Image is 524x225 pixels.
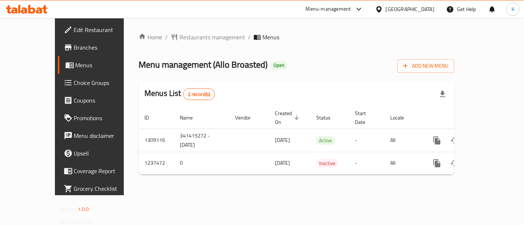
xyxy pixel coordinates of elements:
span: Open [270,62,287,68]
td: 1309116 [139,129,174,152]
td: All [384,152,422,174]
td: - [349,152,384,174]
span: Menu disclaimer [74,131,136,140]
button: Change Status [446,132,464,149]
th: Actions [422,107,505,129]
a: Home [139,33,162,42]
span: Grocery Checklist [74,184,136,193]
button: Add New Menu [397,59,454,73]
span: [DATE] [275,135,290,145]
table: enhanced table [139,107,505,175]
span: Start Date [355,109,375,126]
div: Export file [434,85,451,103]
span: Promotions [74,114,136,122]
span: Status [316,113,340,122]
span: 2 record(s) [184,91,215,98]
span: K [511,5,514,13]
td: All [384,129,422,152]
span: Menus [76,61,136,69]
span: Restaurants management [179,33,245,42]
nav: breadcrumb [139,33,454,42]
span: Menu management ( Allo Broasted ) [139,56,268,73]
span: Locale [390,113,413,122]
li: / [248,33,251,42]
span: Version: [59,204,77,214]
a: Menu disclaimer [58,127,142,144]
span: [DATE] [275,158,290,168]
div: Open [270,61,287,70]
div: Total records count [183,88,215,100]
div: Active [316,136,335,145]
td: 0 [174,152,229,174]
a: Menus [58,56,142,74]
span: Upsell [74,149,136,158]
a: Coupons [58,92,142,109]
span: 1.0.0 [78,204,89,214]
span: Coupons [74,96,136,105]
a: Edit Restaurant [58,21,142,39]
a: Grocery Checklist [58,180,142,197]
a: Branches [58,39,142,56]
span: Branches [74,43,136,52]
span: Active [316,136,335,145]
span: Name [180,113,202,122]
a: Restaurants management [171,33,245,42]
a: Upsell [58,144,142,162]
div: Menu-management [306,5,351,14]
span: Created On [275,109,301,126]
h2: Menus List [144,88,215,100]
span: Edit Restaurant [74,25,136,34]
li: / [165,33,168,42]
a: Choice Groups [58,74,142,92]
button: Change Status [446,154,464,172]
a: Promotions [58,109,142,127]
span: Coverage Report [74,167,136,175]
div: [GEOGRAPHIC_DATA] [386,5,434,13]
span: ID [144,113,158,122]
span: Menus [262,33,279,42]
td: - [349,129,384,152]
span: Vendor [235,113,260,122]
button: more [428,154,446,172]
span: Add New Menu [403,61,448,71]
span: Inactive [316,159,338,168]
td: 1237472 [139,152,174,174]
span: Choice Groups [74,78,136,87]
td: 341415272 - [DATE] [174,129,229,152]
a: Coverage Report [58,162,142,180]
button: more [428,132,446,149]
